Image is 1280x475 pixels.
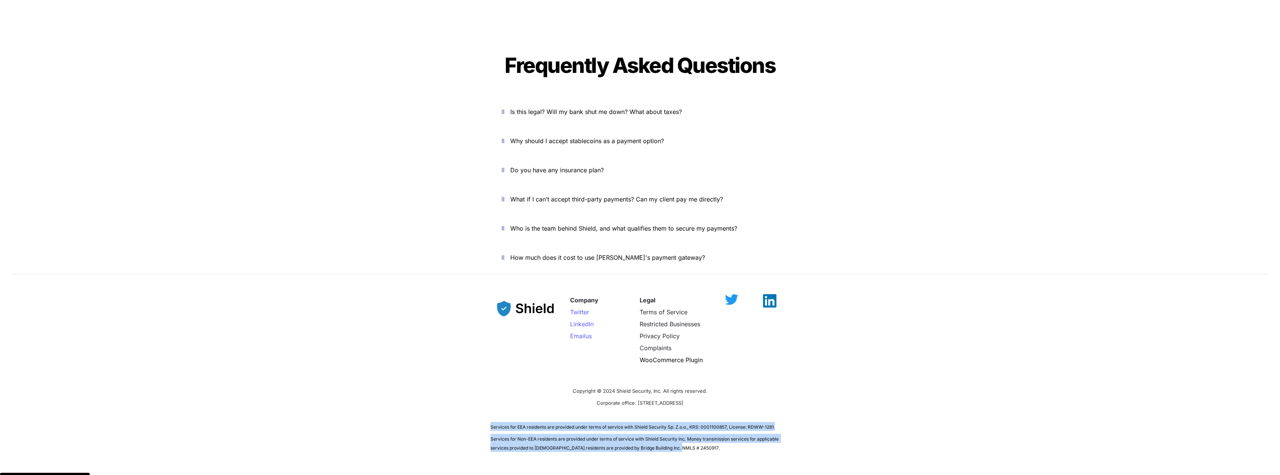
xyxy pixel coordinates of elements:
span: What if I can’t accept third-party payments? Can my client pay me directly? [510,195,723,203]
span: Frequently Asked Questions [505,53,775,78]
strong: Company [570,296,599,304]
span: Services for Non-EEA residents are provided under terms of service with Shield Security Inc. Mone... [490,436,780,451]
span: Copyright © 2024 Shield Security, Inc. All rights reserved. [573,388,707,394]
span: Email [570,332,585,340]
button: Do you have any insurance plan? [490,158,790,182]
span: Do you have any insurance plan? [510,166,604,174]
a: Emailus [570,332,592,340]
button: Who is the team behind Shield, and what qualifies them to secure my payments? [490,217,790,240]
a: Twitter [570,308,589,316]
span: Who is the team behind Shield, and what qualifies them to secure my payments? [510,225,737,232]
span: Why should I accept stablecoins as a payment option? [510,137,664,145]
button: What if I can’t accept third-party payments? Can my client pay me directly? [490,188,790,211]
a: WooCommerce Plugin [640,356,703,364]
span: Is this legal? Will my bank shut me down? What about taxes? [510,108,682,115]
span: us [585,332,592,340]
span: Services for EEA residents are provided under terms of service with Shield Security Sp. Z.o.o., K... [490,424,774,430]
button: Why should I accept stablecoins as a payment option? [490,129,790,152]
strong: Legal [640,296,655,304]
a: LinkedIn [570,320,594,328]
a: Terms of Service [640,308,687,316]
button: Is this legal? Will my bank shut me down? What about taxes? [490,100,790,123]
span: Corporate office: [STREET_ADDRESS] [597,400,683,406]
a: Complaints [640,344,671,352]
span: How much does it cost to use [PERSON_NAME]'s payment gateway? [510,254,705,261]
a: Privacy Policy [640,332,680,340]
button: How much does it cost to use [PERSON_NAME]'s payment gateway? [490,246,790,269]
a: Restricted Businesses [640,320,700,328]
